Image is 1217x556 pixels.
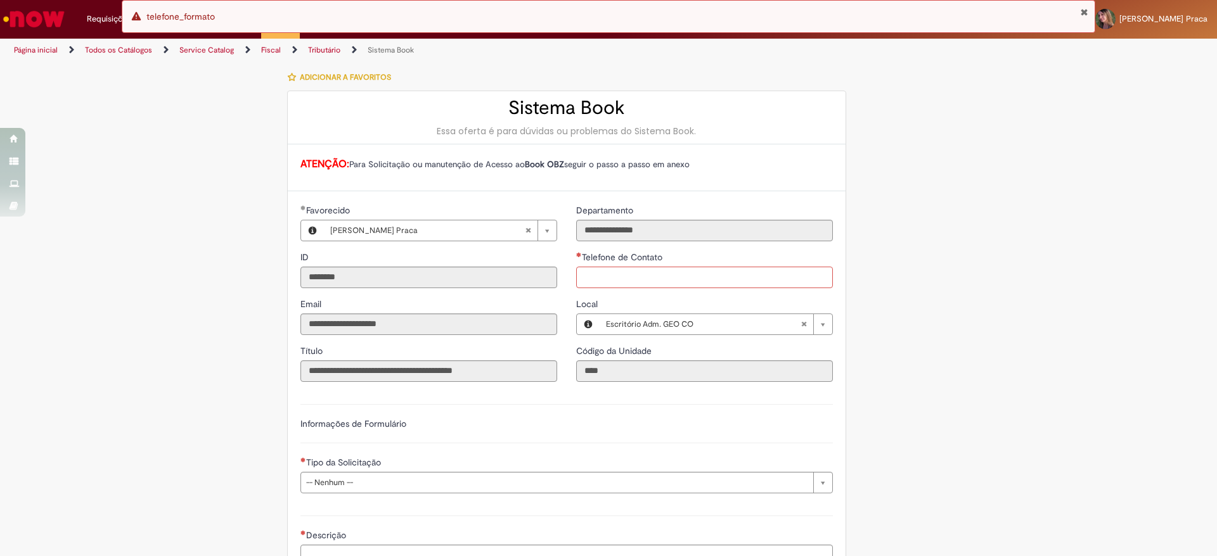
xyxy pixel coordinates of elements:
[300,205,306,210] span: Obrigatório Preenchido
[308,45,340,55] a: Tributário
[300,98,833,118] h2: Sistema Book
[349,159,690,170] span: Para Solicitação ou manutenção de Acesso ao seguir o passo a passo em anexo
[306,205,352,216] span: Necessários - Favorecido
[794,314,813,334] abbr: Limpar campo Local
[261,45,281,55] a: Fiscal
[300,360,557,382] input: Título
[287,64,398,91] button: Adicionar a Favoritos
[577,314,600,334] button: Local, Visualizar este registro Escritório Adm. GEO CO
[1080,7,1088,17] button: Fechar Notificação
[600,314,832,334] a: Escritório Adm. GEO COLimpar campo Local
[576,205,636,216] span: Somente leitura - Departamento
[300,457,306,462] span: Necessários
[300,251,311,263] label: Somente leitura - ID
[576,298,600,310] span: Local
[576,252,582,257] span: Necessários
[300,251,311,263] span: Somente leitura - ID
[146,11,215,22] span: telefone_formato
[300,125,833,137] div: Essa oferta é para dúvidas ou problemas do Sistema Book.
[1119,13,1207,24] span: [PERSON_NAME] Praca
[576,220,833,241] input: Departamento
[324,220,557,241] a: [PERSON_NAME] PracaLimpar campo Favorecido
[576,360,833,382] input: Código da Unidade
[306,472,807,493] span: -- Nenhum --
[368,45,414,55] a: Sistema Book
[85,45,152,55] a: Todos os Catálogos
[87,13,131,25] span: Requisições
[525,159,564,170] strong: Book OBZ
[576,204,636,217] label: Somente leitura - Departamento
[330,220,525,241] span: [PERSON_NAME] Praca
[582,251,665,263] span: Telefone de Contato
[300,344,325,357] label: Somente leitura - Título
[179,45,234,55] a: Service Catalog
[300,418,406,429] label: Informações de Formulário
[300,72,391,82] span: Adicionar a Favoritos
[301,220,324,241] button: Favorecido, Visualizar este registro Zenaria Borges Praca
[518,220,538,241] abbr: Limpar campo Favorecido
[300,267,557,288] input: ID
[306,457,383,468] span: Tipo da Solicitação
[14,45,58,55] a: Página inicial
[10,39,802,62] ul: Trilhas de página
[306,529,349,541] span: Descrição
[576,344,654,357] label: Somente leitura - Código da Unidade
[300,298,324,310] label: Somente leitura - Email
[300,530,306,535] span: Necessários
[576,267,833,288] input: Telefone de Contato
[300,313,557,335] input: Email
[606,314,801,334] span: Escritório Adm. GEO CO
[300,158,349,170] strong: ATENÇÃO:
[1,6,67,32] img: ServiceNow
